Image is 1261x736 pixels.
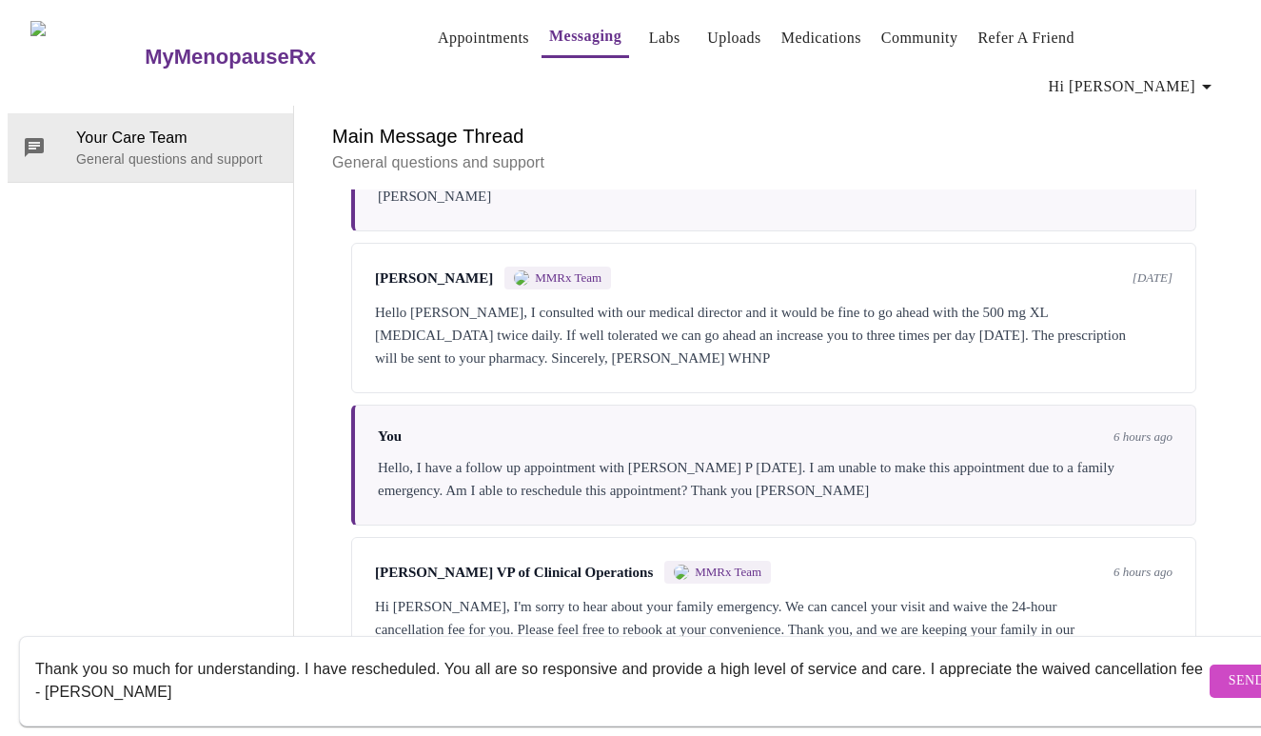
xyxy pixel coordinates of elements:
h3: MyMenopauseRx [145,45,316,70]
span: [PERSON_NAME] [375,270,493,287]
a: Appointments [438,25,529,51]
span: 6 hours ago [1113,429,1172,445]
span: 6 hours ago [1113,565,1172,580]
div: Hi [PERSON_NAME], I'm sorry to hear about your family emergency. We can cancel your visit and wai... [375,595,1172,664]
a: Uploads [707,25,761,51]
span: MMRx Team [695,565,761,580]
h6: Main Message Thread [332,121,1215,151]
div: Your Care TeamGeneral questions and support [8,113,293,182]
a: Refer a Friend [977,25,1074,51]
span: Your Care Team [76,127,278,149]
a: Medications [781,25,861,51]
a: Labs [649,25,680,51]
p: General questions and support [76,149,278,169]
button: Labs [634,19,695,57]
button: Medications [774,19,869,57]
span: Hi [PERSON_NAME] [1049,73,1218,100]
span: [DATE] [1133,270,1172,286]
img: MMRX [514,270,529,286]
a: MyMenopauseRx [143,24,392,90]
button: Messaging [542,17,629,58]
button: Uploads [699,19,769,57]
a: Community [881,25,958,51]
a: Messaging [549,23,621,50]
img: MyMenopauseRx Logo [30,21,143,92]
span: You [378,428,402,445]
p: General questions and support [332,151,1215,174]
div: Hello [PERSON_NAME], I consulted with our medical director and it would be fine to go ahead with ... [375,301,1172,369]
div: Hello, I have a follow up appointment with [PERSON_NAME] P [DATE]. I am unable to make this appoi... [378,456,1172,502]
button: Appointments [430,19,537,57]
img: MMRX [674,565,689,580]
span: [PERSON_NAME] VP of Clinical Operations [375,565,653,581]
button: Community [874,19,966,57]
span: MMRx Team [535,270,601,286]
textarea: Send a message about your appointment [35,650,1205,711]
button: Refer a Friend [970,19,1082,57]
button: Hi [PERSON_NAME] [1041,68,1226,106]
